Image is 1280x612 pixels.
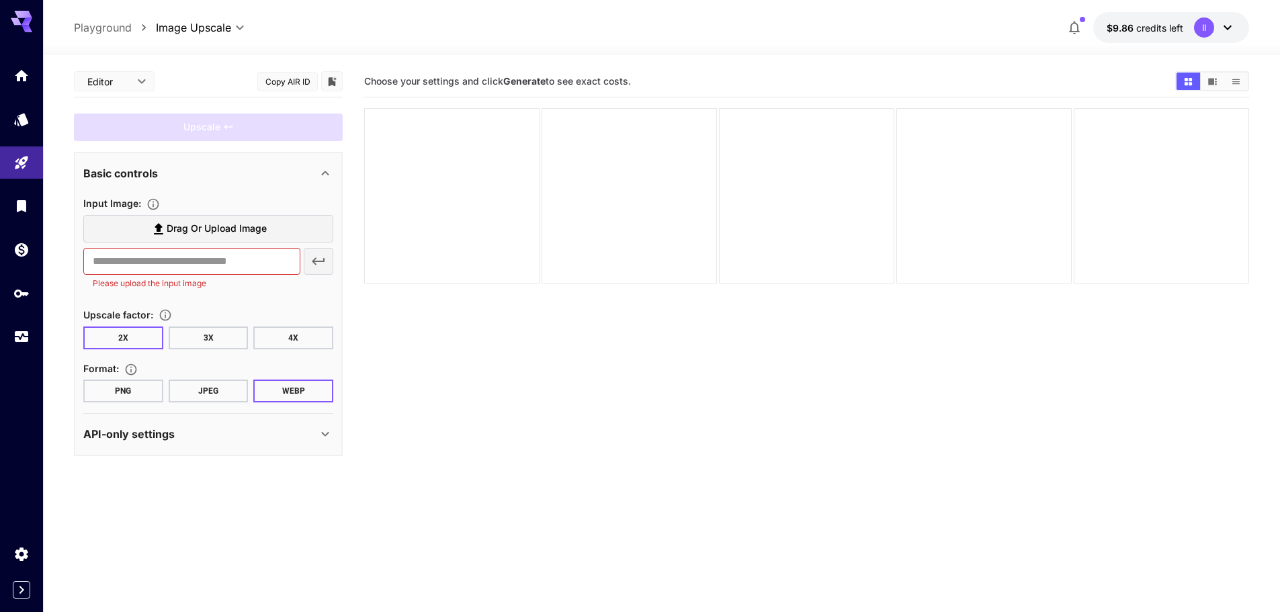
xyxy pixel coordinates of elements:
p: API-only settings [83,426,175,442]
button: WEBP [253,380,333,402]
div: Playground [13,155,30,171]
button: Expand sidebar [13,581,30,599]
div: Please fill the prompt [74,114,343,141]
button: Add to library [326,73,338,89]
span: Upscale factor : [83,309,153,320]
span: Choose your settings and click to see exact costs. [364,75,631,87]
span: Input Image : [83,198,141,209]
div: API Keys [13,285,30,302]
button: Copy AIR ID [257,72,318,91]
button: 3X [169,326,249,349]
div: Models [13,111,30,128]
button: Show images in grid view [1177,73,1200,90]
p: Basic controls [83,165,158,181]
div: Usage [13,329,30,345]
button: 4X [253,326,333,349]
div: Home [13,67,30,84]
button: $9.86469II [1093,12,1249,43]
div: Library [13,198,30,214]
button: 2X [83,326,163,349]
button: Specifies the input image to be processed. [141,198,165,211]
button: Choose the level of upscaling to be performed on the image. [153,308,177,322]
div: API-only settings [83,418,333,450]
div: Show images in grid viewShow images in video viewShow images in list view [1175,71,1249,91]
div: Basic controls [83,157,333,189]
span: $9.86 [1107,22,1136,34]
span: credits left [1136,22,1183,34]
div: Wallet [13,241,30,258]
div: Settings [13,545,30,562]
b: Generate [503,75,546,87]
nav: breadcrumb [74,19,156,36]
button: Show images in video view [1201,73,1224,90]
p: Please upload the input image [93,277,291,290]
div: II [1194,17,1214,38]
span: Editor [87,75,129,89]
button: Choose the file format for the output image. [119,363,143,376]
label: Drag or upload image [83,215,333,243]
span: Image Upscale [156,19,231,36]
button: PNG [83,380,163,402]
div: $9.86469 [1107,21,1183,35]
span: Format : [83,363,119,374]
button: Show images in list view [1224,73,1248,90]
button: JPEG [169,380,249,402]
span: Drag or upload image [167,220,267,237]
a: Playground [74,19,132,36]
